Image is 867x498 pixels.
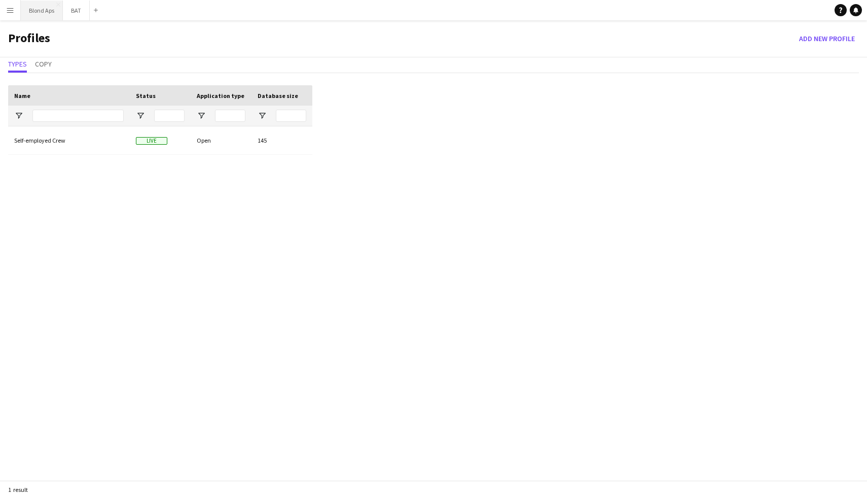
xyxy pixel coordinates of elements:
span: Application type [197,92,244,99]
input: Application type Filter Input [215,110,245,122]
input: Status Filter Input [154,110,185,122]
div: 145 [251,126,312,154]
span: Database size [258,92,298,99]
input: Name Filter Input [32,110,124,122]
button: Open Filter Menu [136,111,145,120]
button: Open Filter Menu [258,111,267,120]
input: Database size Filter Input [276,110,306,122]
div: Self-employed Crew [8,126,130,154]
span: Status [136,92,156,99]
h1: Profiles [8,30,50,47]
button: Blond Aps [21,1,63,20]
span: Live [136,137,167,145]
button: Open Filter Menu [197,111,206,120]
button: Add new Profile [795,30,859,47]
div: Open [191,126,251,154]
button: Open Filter Menu [14,111,23,120]
span: Name [14,92,30,99]
span: Types [8,60,27,68]
button: BAT [63,1,90,20]
span: Copy [35,60,52,68]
